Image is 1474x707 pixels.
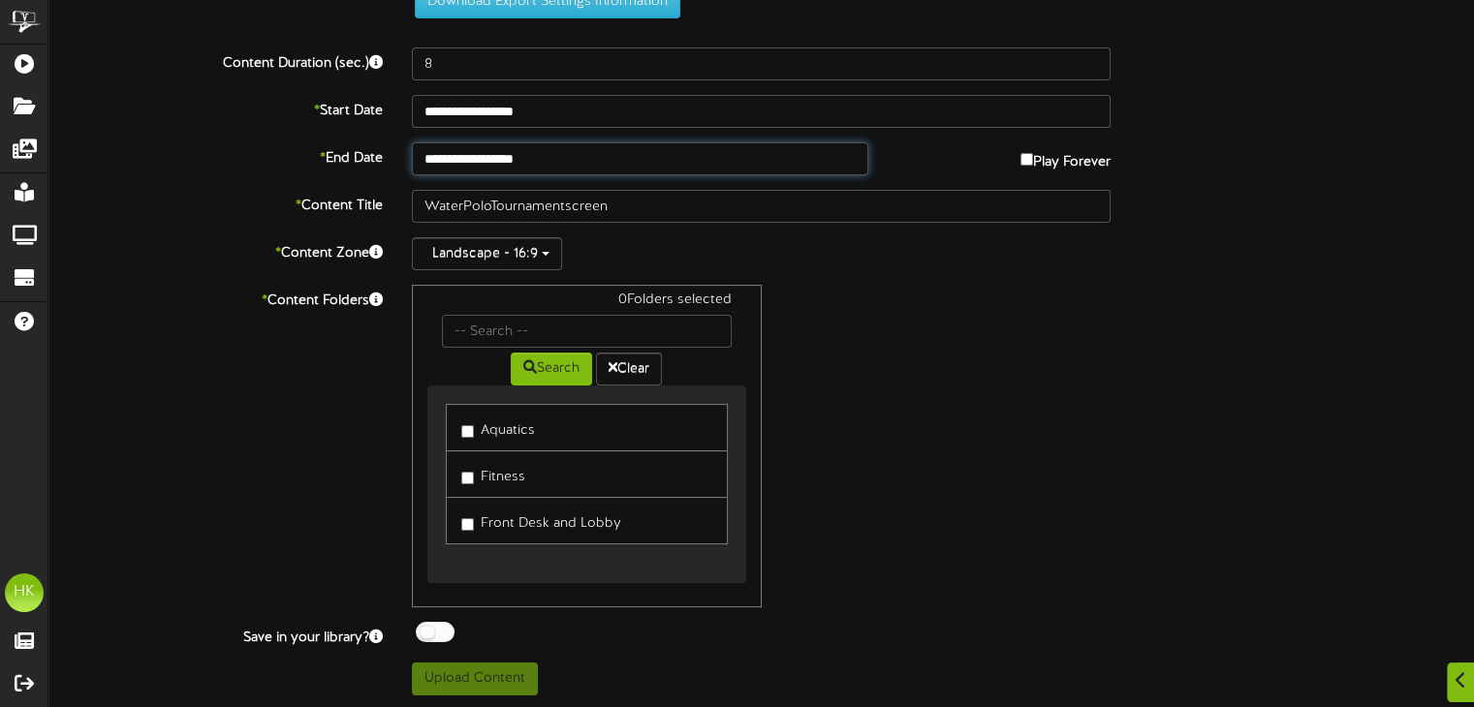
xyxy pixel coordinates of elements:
div: 0 Folders selected [427,291,745,315]
label: Play Forever [1020,142,1111,172]
input: Front Desk and Lobby [461,518,474,531]
input: Aquatics [461,425,474,438]
div: HK [5,573,44,612]
button: Search [511,353,592,385]
input: Fitness [461,472,474,484]
label: Content Duration (sec.) [34,47,397,74]
label: Save in your library? [34,622,397,648]
input: Title of this Content [412,190,1111,223]
button: Clear [596,353,662,385]
input: -- Search -- [442,315,731,348]
button: Landscape - 16:9 [412,237,562,270]
label: Fitness [461,461,525,487]
button: Upload Content [412,662,538,695]
label: Content Title [34,190,397,216]
label: Aquatics [461,415,535,441]
label: Content Zone [34,237,397,263]
input: Play Forever [1020,153,1033,166]
label: End Date [34,142,397,169]
label: Front Desk and Lobby [461,507,621,534]
label: Content Folders [34,285,397,311]
label: Start Date [34,95,397,121]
